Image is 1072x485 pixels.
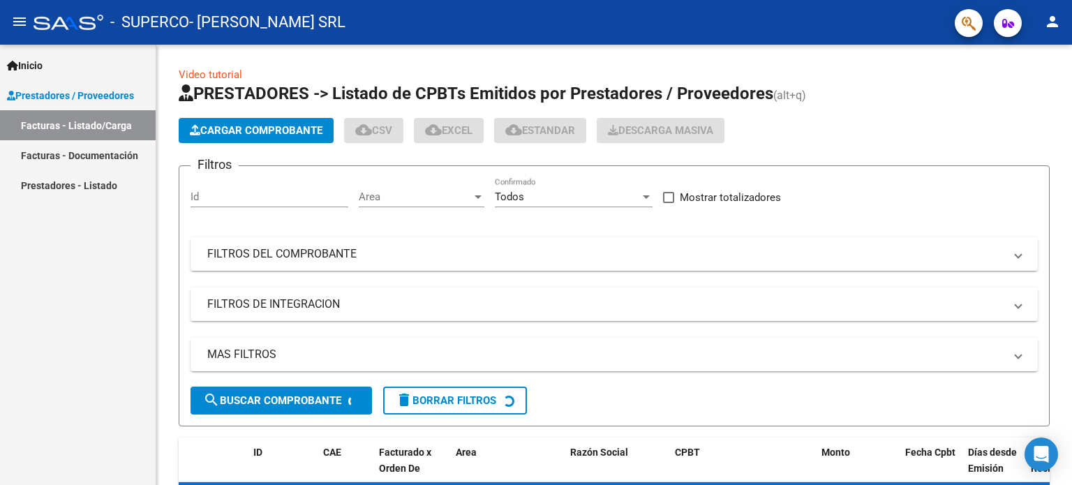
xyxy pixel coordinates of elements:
[1044,13,1061,30] mat-icon: person
[355,124,392,137] span: CSV
[396,394,496,407] span: Borrar Filtros
[680,189,781,206] span: Mostrar totalizadores
[359,191,472,203] span: Area
[821,447,850,458] span: Monto
[191,155,239,174] h3: Filtros
[179,68,242,81] a: Video tutorial
[968,447,1017,474] span: Días desde Emisión
[383,387,527,415] button: Borrar Filtros
[494,118,586,143] button: Estandar
[191,288,1038,321] mat-expansion-panel-header: FILTROS DE INTEGRACION
[1031,447,1070,474] span: Fecha Recibido
[414,118,484,143] button: EXCEL
[425,124,472,137] span: EXCEL
[905,447,955,458] span: Fecha Cpbt
[608,124,713,137] span: Descarga Masiva
[570,447,628,458] span: Razón Social
[191,338,1038,371] mat-expansion-panel-header: MAS FILTROS
[253,447,262,458] span: ID
[773,89,806,102] span: (alt+q)
[597,118,724,143] button: Descarga Masiva
[207,297,1004,312] mat-panel-title: FILTROS DE INTEGRACION
[110,7,189,38] span: - SUPERCO
[11,13,28,30] mat-icon: menu
[189,7,345,38] span: - [PERSON_NAME] SRL
[456,447,477,458] span: Area
[495,191,524,203] span: Todos
[355,121,372,138] mat-icon: cloud_download
[425,121,442,138] mat-icon: cloud_download
[7,88,134,103] span: Prestadores / Proveedores
[323,447,341,458] span: CAE
[207,246,1004,262] mat-panel-title: FILTROS DEL COMPROBANTE
[203,391,220,408] mat-icon: search
[190,124,322,137] span: Cargar Comprobante
[597,118,724,143] app-download-masive: Descarga masiva de comprobantes (adjuntos)
[7,58,43,73] span: Inicio
[675,447,700,458] span: CPBT
[505,124,575,137] span: Estandar
[203,394,341,407] span: Buscar Comprobante
[1025,438,1058,471] div: Open Intercom Messenger
[179,118,334,143] button: Cargar Comprobante
[396,391,412,408] mat-icon: delete
[207,347,1004,362] mat-panel-title: MAS FILTROS
[191,237,1038,271] mat-expansion-panel-header: FILTROS DEL COMPROBANTE
[379,447,431,474] span: Facturado x Orden De
[505,121,522,138] mat-icon: cloud_download
[179,84,773,103] span: PRESTADORES -> Listado de CPBTs Emitidos por Prestadores / Proveedores
[191,387,372,415] button: Buscar Comprobante
[344,118,403,143] button: CSV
